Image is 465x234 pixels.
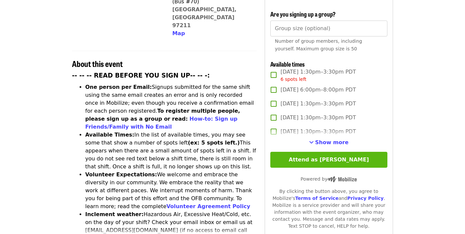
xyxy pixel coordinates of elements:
[85,211,144,217] strong: Inclement weather:
[172,6,236,29] a: [GEOGRAPHIC_DATA], [GEOGRAPHIC_DATA] 97211
[85,108,240,122] strong: To register multiple people, please sign up as a group or read:
[85,84,152,90] strong: One person per Email:
[270,152,387,168] button: Attend as [PERSON_NAME]
[270,60,305,68] span: Available times
[85,116,237,130] a: How-to: Sign up Friends/Family with No Email
[295,196,339,201] a: Terms of Service
[309,139,349,146] button: See more timeslots
[85,132,134,138] strong: Available Times:
[270,10,336,18] span: Are you signing up a group?
[275,38,362,51] span: Number of group members, including yourself. Maximum group size is 50
[270,188,387,230] div: By clicking the button above, you agree to Mobilize's and . Mobilize is a service provider and wi...
[172,30,185,36] span: Map
[72,58,123,69] span: About this event
[281,77,306,82] span: 6 spots left
[281,128,356,136] span: [DATE] 1:30pm–3:30pm PDT
[166,203,250,209] a: Volunteer Agreement Policy
[270,21,387,36] input: [object Object]
[281,100,356,108] span: [DATE] 1:30pm–3:30pm PDT
[85,131,257,171] li: In the list of available times, you may see some that show a number of spots left This appears wh...
[72,72,210,79] strong: -- -- -- READ BEFORE YOU SIGN UP-- -- -:
[188,140,239,146] strong: (ex: 5 spots left.)
[315,139,349,146] span: Show more
[281,86,356,94] span: [DATE] 6:00pm–8:00pm PDT
[347,196,384,201] a: Privacy Policy
[327,176,357,182] img: Powered by Mobilize
[300,176,357,182] span: Powered by
[85,171,157,178] strong: Volunteer Expectations:
[281,114,356,122] span: [DATE] 1:30pm–3:30pm PDT
[85,171,257,210] li: We welcome and embrace the diversity in our community. We embrace the reality that we work at dif...
[172,29,185,37] button: Map
[85,83,257,131] li: Signups submitted for the same shift using the same email creates an error and is only recorded o...
[281,68,356,83] span: [DATE] 1:30pm–3:30pm PDT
